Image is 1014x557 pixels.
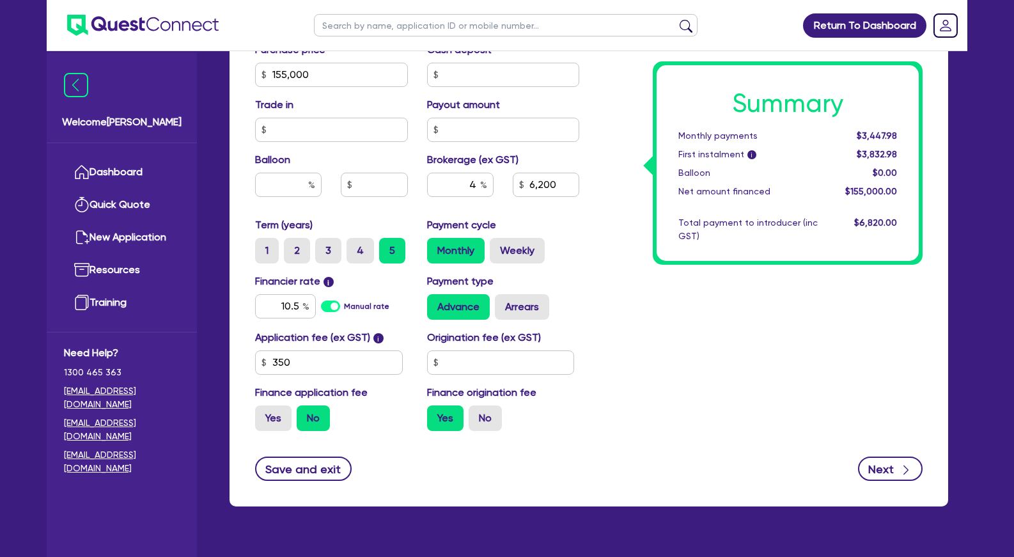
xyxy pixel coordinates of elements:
[929,9,962,42] a: Dropdown toggle
[255,274,334,289] label: Financier rate
[67,15,219,36] img: quest-connect-logo-blue
[427,274,494,289] label: Payment type
[255,238,279,263] label: 1
[284,238,310,263] label: 2
[873,168,897,178] span: $0.00
[255,330,370,345] label: Application fee (ex GST)
[858,457,923,481] button: Next
[62,114,182,130] span: Welcome [PERSON_NAME]
[64,156,180,189] a: Dashboard
[64,189,180,221] a: Quick Quote
[64,254,180,286] a: Resources
[427,217,496,233] label: Payment cycle
[427,238,485,263] label: Monthly
[64,366,180,379] span: 1300 465 363
[297,405,330,431] label: No
[669,185,827,198] div: Net amount financed
[315,238,341,263] label: 3
[74,262,90,278] img: resources
[64,345,180,361] span: Need Help?
[64,73,88,97] img: icon-menu-close
[427,405,464,431] label: Yes
[427,97,500,113] label: Payout amount
[64,448,180,475] a: [EMAIL_ADDRESS][DOMAIN_NAME]
[373,333,384,343] span: i
[74,230,90,245] img: new-application
[64,286,180,319] a: Training
[314,14,698,36] input: Search by name, application ID or mobile number...
[857,149,897,159] span: $3,832.98
[427,385,536,400] label: Finance origination fee
[324,277,334,287] span: i
[669,148,827,161] div: First instalment
[74,295,90,310] img: training
[669,216,827,243] div: Total payment to introducer (inc GST)
[64,221,180,254] a: New Application
[255,152,290,168] label: Balloon
[379,238,405,263] label: 5
[255,457,352,481] button: Save and exit
[427,294,490,320] label: Advance
[255,217,313,233] label: Term (years)
[854,217,897,228] span: $6,820.00
[678,88,897,119] h1: Summary
[803,13,926,38] a: Return To Dashboard
[669,129,827,143] div: Monthly payments
[347,238,374,263] label: 4
[64,416,180,443] a: [EMAIL_ADDRESS][DOMAIN_NAME]
[845,186,897,196] span: $155,000.00
[74,197,90,212] img: quick-quote
[495,294,549,320] label: Arrears
[64,384,180,411] a: [EMAIL_ADDRESS][DOMAIN_NAME]
[469,405,502,431] label: No
[255,97,293,113] label: Trade in
[255,405,292,431] label: Yes
[344,301,389,312] label: Manual rate
[255,385,368,400] label: Finance application fee
[427,152,519,168] label: Brokerage (ex GST)
[427,330,541,345] label: Origination fee (ex GST)
[747,151,756,160] span: i
[669,166,827,180] div: Balloon
[857,130,897,141] span: $3,447.98
[490,238,545,263] label: Weekly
